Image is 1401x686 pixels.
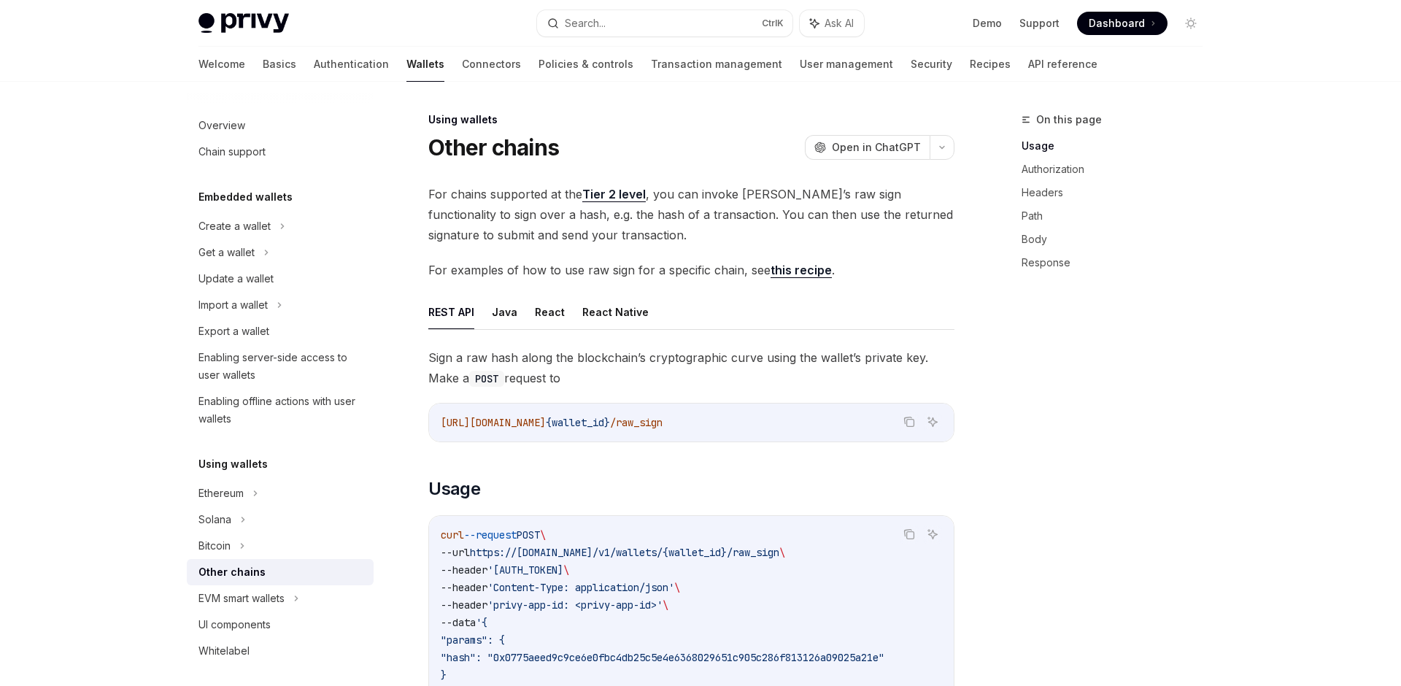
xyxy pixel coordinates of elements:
span: '[AUTH_TOKEN] [487,563,563,577]
span: \ [563,563,569,577]
div: Update a wallet [198,270,274,288]
span: \ [674,581,680,594]
a: Demo [973,16,1002,31]
a: Chain support [187,139,374,165]
span: } [441,668,447,682]
button: Copy the contents from the code block [900,412,919,431]
span: \ [663,598,668,612]
a: Whitelabel [187,638,374,664]
div: Bitcoin [198,537,231,555]
span: Usage [428,477,480,501]
button: Ask AI [800,10,864,36]
a: Welcome [198,47,245,82]
button: Copy the contents from the code block [900,525,919,544]
button: Ask AI [923,525,942,544]
h5: Using wallets [198,455,268,473]
span: /raw_sign [610,416,663,429]
div: Chain support [198,143,266,161]
div: UI components [198,616,271,633]
a: Enabling server-side access to user wallets [187,344,374,388]
a: Export a wallet [187,318,374,344]
div: Export a wallet [198,323,269,340]
span: Open in ChatGPT [832,140,921,155]
a: Tier 2 level [582,187,646,202]
a: Enabling offline actions with user wallets [187,388,374,432]
a: User management [800,47,893,82]
div: Enabling server-side access to user wallets [198,349,365,384]
span: Ctrl K [762,18,784,29]
span: '{ [476,616,487,629]
a: Body [1022,228,1214,251]
span: --url [441,546,470,559]
div: Using wallets [428,112,954,127]
a: Basics [263,47,296,82]
button: REST API [428,295,474,329]
span: \ [779,546,785,559]
div: Other chains [198,563,266,581]
div: Enabling offline actions with user wallets [198,393,365,428]
button: Open in ChatGPT [805,135,930,160]
button: Java [492,295,517,329]
div: Ethereum [198,485,244,502]
a: Headers [1022,181,1214,204]
a: Dashboard [1077,12,1167,35]
a: Other chains [187,559,374,585]
a: Authentication [314,47,389,82]
a: Response [1022,251,1214,274]
a: Security [911,47,952,82]
span: On this page [1036,111,1102,128]
a: Transaction management [651,47,782,82]
img: light logo [198,13,289,34]
a: this recipe [771,263,832,278]
span: Ask AI [825,16,854,31]
span: Dashboard [1089,16,1145,31]
span: For chains supported at the , you can invoke [PERSON_NAME]’s raw sign functionality to sign over ... [428,184,954,245]
a: Overview [187,112,374,139]
span: --request [464,528,517,542]
span: [URL][DOMAIN_NAME] [441,416,546,429]
a: Authorization [1022,158,1214,181]
span: --header [441,581,487,594]
a: Wallets [406,47,444,82]
span: Sign a raw hash along the blockchain’s cryptographic curve using the wallet’s private key. Make a... [428,347,954,388]
a: Support [1019,16,1060,31]
span: 'Content-Type: application/json' [487,581,674,594]
div: Get a wallet [198,244,255,261]
a: Recipes [970,47,1011,82]
span: --header [441,598,487,612]
span: --data [441,616,476,629]
span: For examples of how to use raw sign for a specific chain, see . [428,260,954,280]
span: \ [540,528,546,542]
span: --header [441,563,487,577]
a: UI components [187,612,374,638]
div: Import a wallet [198,296,268,314]
span: "hash": "0x0775aeed9c9ce6e0fbc4db25c5e4e6368029651c905c286f813126a09025a21e" [441,651,884,664]
h1: Other chains [428,134,559,161]
span: POST [517,528,540,542]
a: Path [1022,204,1214,228]
a: Connectors [462,47,521,82]
span: https://[DOMAIN_NAME]/v1/wallets/{wallet_id}/raw_sign [470,546,779,559]
button: React [535,295,565,329]
button: Toggle dark mode [1179,12,1203,35]
span: "params": { [441,633,505,647]
button: React Native [582,295,649,329]
div: EVM smart wallets [198,590,285,607]
span: 'privy-app-id: <privy-app-id>' [487,598,663,612]
h5: Embedded wallets [198,188,293,206]
a: API reference [1028,47,1097,82]
div: Create a wallet [198,217,271,235]
span: curl [441,528,464,542]
div: Search... [565,15,606,32]
div: Whitelabel [198,642,250,660]
a: Update a wallet [187,266,374,292]
button: Search...CtrlK [537,10,792,36]
code: POST [469,371,504,387]
div: Overview [198,117,245,134]
a: Usage [1022,134,1214,158]
button: Ask AI [923,412,942,431]
a: Policies & controls [539,47,633,82]
span: {wallet_id} [546,416,610,429]
div: Solana [198,511,231,528]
